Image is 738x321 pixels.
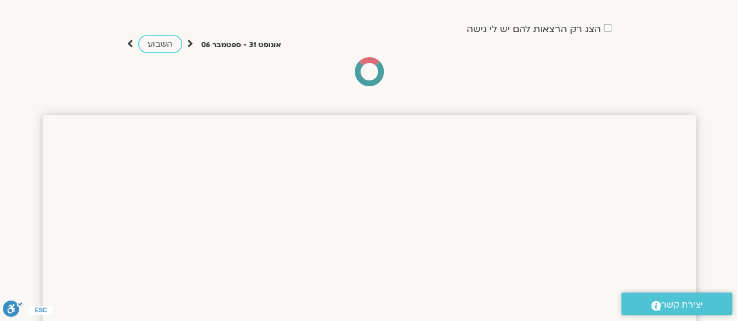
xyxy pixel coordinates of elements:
a: יצירת קשר [621,292,732,315]
p: אוגוסט 31 - ספטמבר 06 [201,39,281,51]
label: הצג רק הרצאות להם יש לי גישה [467,24,601,34]
a: השבוע [138,35,182,53]
span: יצירת קשר [661,297,703,313]
span: השבוע [148,38,173,50]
